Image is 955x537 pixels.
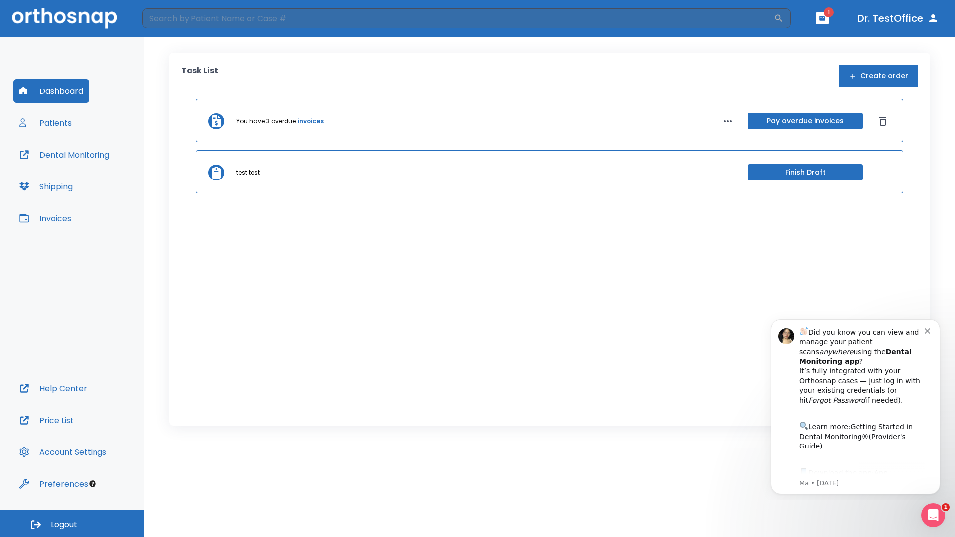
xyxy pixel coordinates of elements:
[13,79,89,103] button: Dashboard
[13,376,93,400] button: Help Center
[43,156,169,207] div: Download the app: | ​ Let us know if you need help getting started!
[942,503,950,511] span: 1
[921,503,945,527] iframe: Intercom live chat
[824,7,834,17] span: 1
[748,164,863,180] button: Finish Draft
[13,408,80,432] button: Price List
[43,159,132,177] a: App Store
[12,8,117,28] img: Orthosnap
[169,15,177,23] button: Dismiss notification
[298,117,324,126] a: invoices
[88,479,97,488] div: Tooltip anchor
[13,175,79,198] button: Shipping
[839,65,918,87] button: Create order
[875,113,891,129] button: Dismiss
[854,9,943,27] button: Dr. TestOffice
[236,117,296,126] p: You have 3 overdue
[748,113,863,129] button: Pay overdue invoices
[13,472,94,496] button: Preferences
[51,519,77,530] span: Logout
[13,111,78,135] button: Patients
[13,440,112,464] button: Account Settings
[181,65,218,87] p: Task List
[43,169,169,178] p: Message from Ma, sent 4w ago
[13,206,77,230] button: Invoices
[236,168,260,177] p: test test
[142,8,774,28] input: Search by Patient Name or Case #
[13,143,115,167] button: Dental Monitoring
[756,310,955,500] iframe: Intercom notifications message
